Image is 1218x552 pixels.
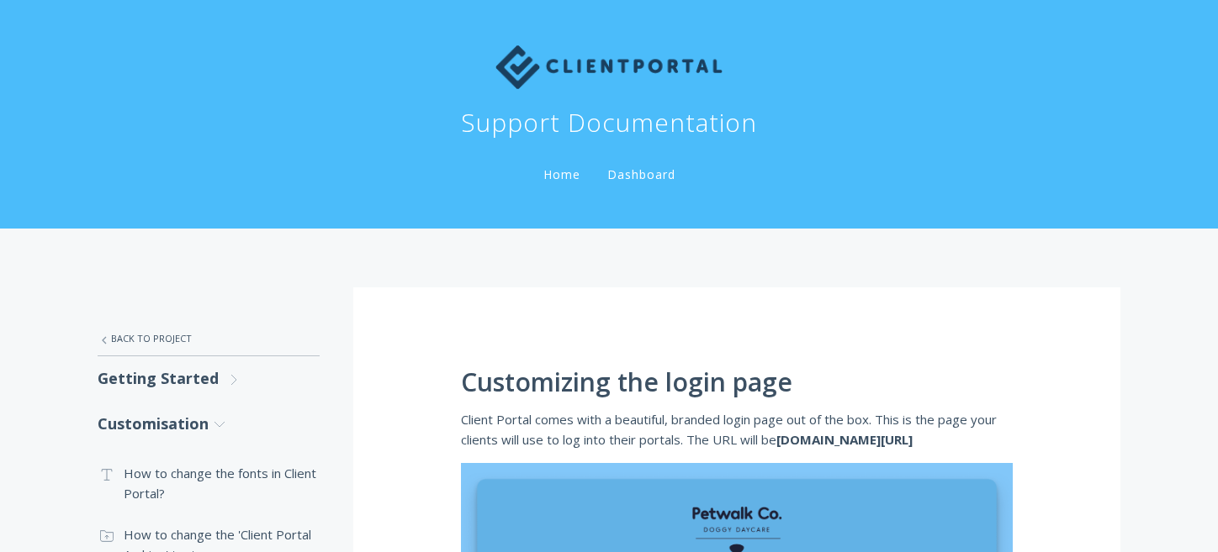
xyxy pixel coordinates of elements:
a: Back to Project [98,321,320,356]
a: Getting Started [98,356,320,401]
p: Client Portal comes with a beautiful, branded login page out of the box. This is the page your cl... [461,409,1013,450]
a: Customisation [98,402,320,446]
a: Home [540,166,584,182]
h1: Customizing the login page [461,368,1013,397]
a: Dashboard [604,166,679,182]
h1: Support Documentation [461,106,757,139]
strong: [DOMAIN_NAME][URL] [776,431,913,448]
a: How to change the fonts in Client Portal? [98,453,320,514]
